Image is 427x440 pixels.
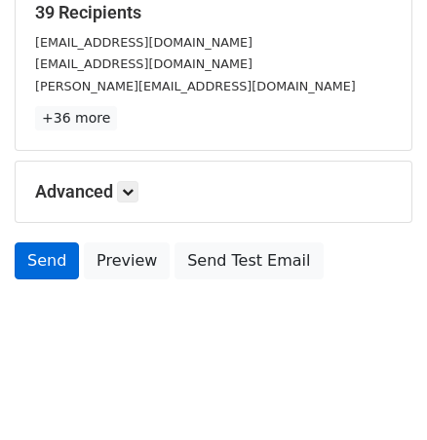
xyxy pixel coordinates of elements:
[35,79,356,93] small: [PERSON_NAME][EMAIL_ADDRESS][DOMAIN_NAME]
[84,242,170,279] a: Preview
[35,106,117,130] a: +36 more
[35,56,252,71] small: [EMAIL_ADDRESS][DOMAIN_NAME]
[175,242,323,279] a: Send Test Email
[35,2,392,23] h5: 39 Recipients
[15,242,79,279] a: Send
[35,35,252,50] small: [EMAIL_ADDRESS][DOMAIN_NAME]
[330,347,427,440] iframe: Chat Widget
[35,181,392,202] h5: Advanced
